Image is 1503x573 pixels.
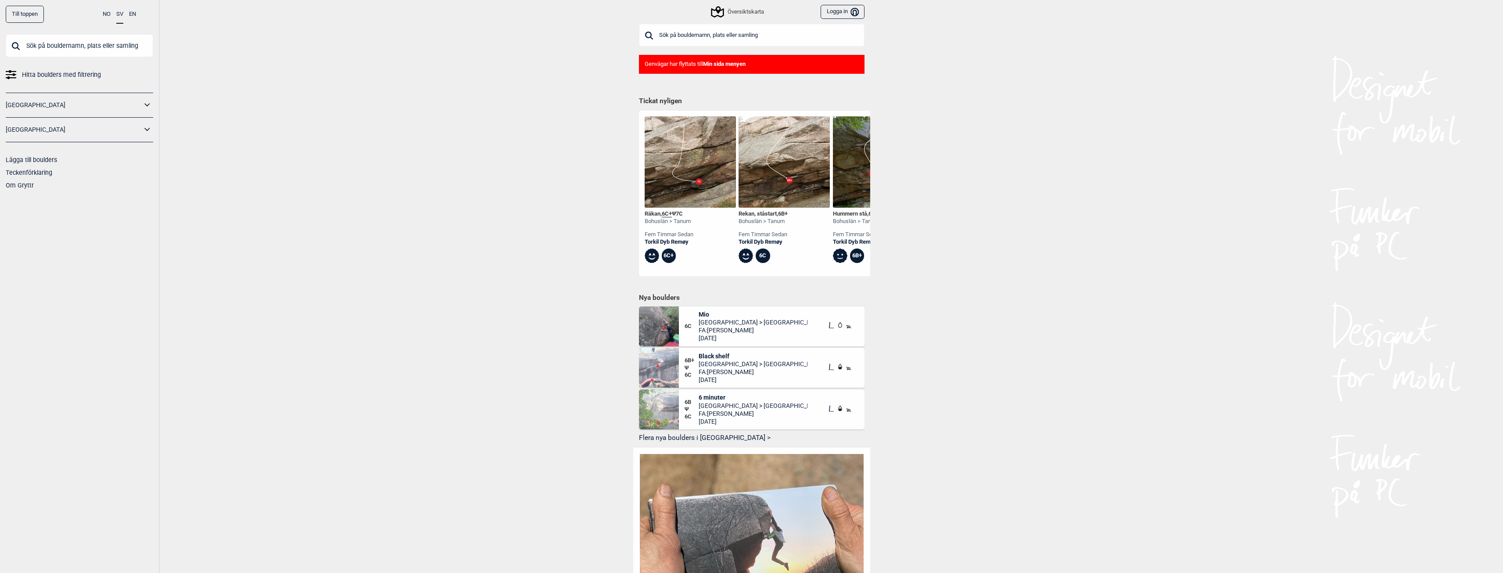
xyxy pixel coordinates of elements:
b: Min sida menyen [703,61,746,67]
a: [GEOGRAPHIC_DATA] [6,123,142,136]
div: 6B+ [850,249,864,263]
div: Bohuslän > Tanum [645,218,693,225]
span: [GEOGRAPHIC_DATA] > [GEOGRAPHIC_DATA] [699,360,807,368]
span: 6B+ [685,357,699,364]
div: Bohuslän > Tanum [739,218,788,225]
div: fem timmar sedan [833,231,882,238]
img: 6 minuter [639,389,679,429]
div: Rekan, ståstart , [739,210,788,218]
a: Torkil Dyb Remøy [645,238,693,246]
button: EN [129,6,136,23]
button: NO [103,6,111,23]
span: [GEOGRAPHIC_DATA] > [GEOGRAPHIC_DATA] [699,318,807,326]
div: 6C [756,249,770,263]
span: [GEOGRAPHIC_DATA] > [GEOGRAPHIC_DATA] [699,402,807,410]
a: Torkil Dyb Remøy [833,238,882,246]
input: Sök på bouldernamn, plats eller samling [6,34,153,57]
img: Black shelf [639,348,679,388]
div: 6 minuter6BΨ6C6 minuter[GEOGRAPHIC_DATA] > [GEOGRAPHIC_DATA]FA:[PERSON_NAME][DATE] [639,389,864,429]
div: Ψ [685,393,699,425]
span: 6C [685,413,699,421]
a: Teckenförklaring [6,169,52,176]
a: [GEOGRAPHIC_DATA] [6,99,142,112]
span: 6C [685,371,699,379]
a: Lägga till boulders [6,156,57,163]
span: [DATE] [699,376,807,384]
button: Logga in [821,5,864,19]
a: Hitta boulders med filtrering [6,68,153,81]
div: Mio6CMio[GEOGRAPHIC_DATA] > [GEOGRAPHIC_DATA]FA:[PERSON_NAME][DATE] [639,306,864,346]
div: fem timmar sedan [645,231,693,238]
button: SV [116,6,123,24]
h1: Tickat nyligen [639,97,864,106]
span: [DATE] [699,334,807,342]
input: Sök på bouldernamn, plats eller samling [639,24,864,47]
div: Bohuslän > Tanum [833,218,882,225]
span: 7C [676,210,683,217]
h1: Nya boulders [639,293,864,302]
div: Räkan , Ψ [645,210,693,218]
img: Rakan 191013 [645,116,736,208]
div: Ψ [685,352,699,384]
span: 6 minuter [699,393,807,401]
span: [DATE] [699,418,807,425]
span: FA: [PERSON_NAME] [699,326,807,334]
span: FA: [PERSON_NAME] [699,368,807,376]
div: fem timmar sedan [739,231,788,238]
img: Rekan stastart 191013 [739,116,830,208]
span: Mio [699,310,807,318]
a: Torkil Dyb Remøy [739,238,788,246]
span: 6B [868,210,875,217]
div: Genvägar har flyttats till [639,55,864,74]
span: 6B+ [778,210,788,217]
div: Black shelf6B+Ψ6CBlack shelf[GEOGRAPHIC_DATA] > [GEOGRAPHIC_DATA]FA:[PERSON_NAME][DATE] [639,348,864,388]
span: 6C+ [662,210,672,217]
div: Till toppen [6,6,44,23]
span: FA: [PERSON_NAME] [699,410,807,418]
span: 6C [685,323,699,330]
span: Hitta boulders med filtrering [22,68,101,81]
div: Hummern stå , [833,210,882,218]
div: 6C+ [662,249,676,263]
div: Översiktskarta [712,7,764,17]
button: Flera nya boulders i [GEOGRAPHIC_DATA] > [639,431,864,445]
a: Om Gryttr [6,182,34,189]
img: Hummern sta [833,116,924,208]
img: Mio [639,306,679,346]
span: Black shelf [699,352,807,360]
span: 6B [685,399,699,406]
